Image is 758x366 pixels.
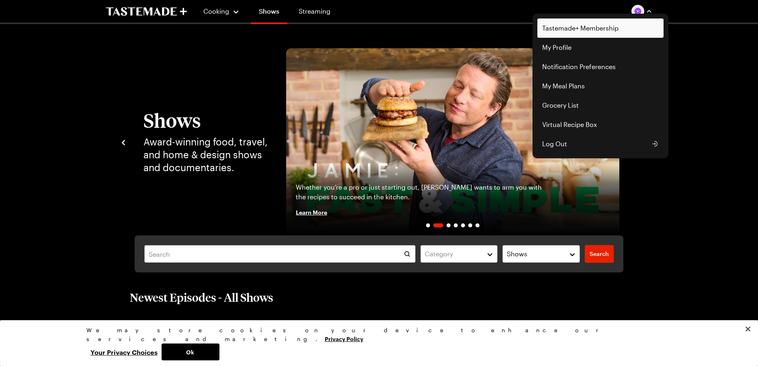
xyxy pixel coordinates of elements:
[537,96,664,115] a: Grocery List
[537,57,664,76] a: Notification Preferences
[631,5,644,18] img: Profile picture
[86,326,665,344] div: We may store cookies on your device to enhance our services and marketing.
[537,18,664,38] a: Tastemade+ Membership
[86,344,162,360] button: Your Privacy Choices
[537,76,664,96] a: My Meal Plans
[533,14,668,158] div: Profile picture
[162,344,219,360] button: Ok
[325,335,363,342] a: More information about your privacy, opens in a new tab
[537,115,664,134] a: Virtual Recipe Box
[739,320,757,338] button: Close
[631,5,652,18] button: Profile picture
[537,38,664,57] a: My Profile
[542,139,567,149] span: Log Out
[86,326,665,360] div: Privacy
